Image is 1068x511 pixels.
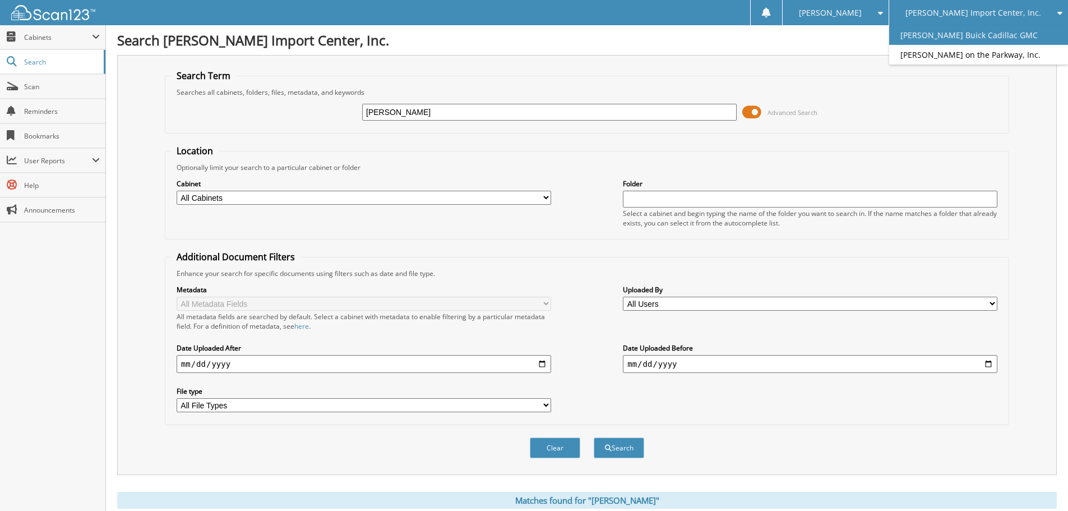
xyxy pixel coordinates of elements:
[799,10,862,16] span: [PERSON_NAME]
[177,312,551,331] div: All metadata fields are searched by default. Select a cabinet with metadata to enable filtering b...
[171,88,1003,97] div: Searches all cabinets, folders, files, metadata, and keywords
[623,179,997,188] label: Folder
[889,45,1068,65] a: [PERSON_NAME] on the Parkway, Inc.
[24,181,100,190] span: Help
[171,70,236,82] legend: Search Term
[177,386,551,396] label: File type
[177,285,551,294] label: Metadata
[177,355,551,373] input: start
[623,285,997,294] label: Uploaded By
[889,25,1068,45] a: [PERSON_NAME] Buick Cadillac GMC
[905,10,1041,16] span: [PERSON_NAME] Import Center, Inc.
[594,438,644,458] button: Search
[623,355,997,373] input: end
[171,163,1003,172] div: Optionally limit your search to a particular cabinet or folder
[623,209,997,228] div: Select a cabinet and begin typing the name of the folder you want to search in. If the name match...
[24,205,100,215] span: Announcements
[24,82,100,91] span: Scan
[117,492,1057,509] div: Matches found for "[PERSON_NAME]"
[24,131,100,141] span: Bookmarks
[171,251,300,263] legend: Additional Document Filters
[24,33,92,42] span: Cabinets
[177,343,551,353] label: Date Uploaded After
[530,438,580,458] button: Clear
[768,108,817,117] span: Advanced Search
[294,321,309,331] a: here
[171,145,219,157] legend: Location
[117,31,1057,49] h1: Search [PERSON_NAME] Import Center, Inc.
[11,5,95,20] img: scan123-logo-white.svg
[177,179,551,188] label: Cabinet
[24,57,98,67] span: Search
[623,343,997,353] label: Date Uploaded Before
[171,269,1003,278] div: Enhance your search for specific documents using filters such as date and file type.
[24,156,92,165] span: User Reports
[24,107,100,116] span: Reminders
